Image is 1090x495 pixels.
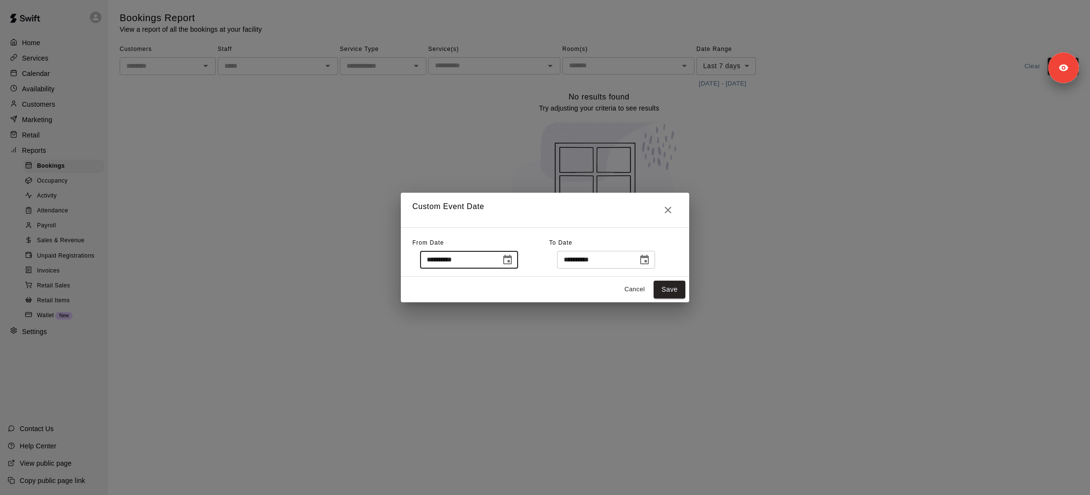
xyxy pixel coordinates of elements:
[654,281,685,298] button: Save
[412,239,444,246] span: From Date
[619,282,650,297] button: Cancel
[658,200,678,220] button: Close
[401,193,689,227] h2: Custom Event Date
[498,250,517,270] button: Choose date, selected date is Sep 4, 2000
[549,239,572,246] span: To Date
[635,250,654,270] button: Choose date, selected date is Sep 12, 2025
